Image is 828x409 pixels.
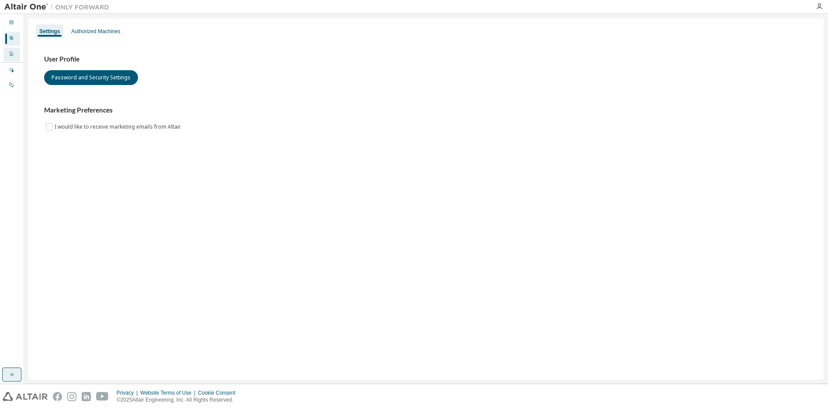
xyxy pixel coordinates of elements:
[44,55,808,64] h3: User Profile
[44,70,138,85] button: Password and Security Settings
[3,48,20,61] div: Company Profile
[3,32,20,46] div: User Profile
[82,392,91,401] img: linkedin.svg
[55,122,183,132] label: I would like to receive marketing emails from Altair
[71,28,120,35] div: Authorized Machines
[3,392,48,401] img: altair_logo.svg
[3,16,20,30] div: Dashboard
[39,28,60,35] div: Settings
[198,389,240,396] div: Cookie Consent
[117,396,241,404] p: © 2025 Altair Engineering, Inc. All Rights Reserved.
[96,392,109,401] img: youtube.svg
[4,3,114,11] img: Altair One
[67,392,76,401] img: instagram.svg
[44,106,808,115] h3: Marketing Preferences
[3,78,20,92] div: On Prem
[53,392,62,401] img: facebook.svg
[3,64,20,78] div: Managed
[140,389,198,396] div: Website Terms of Use
[117,389,140,396] div: Privacy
